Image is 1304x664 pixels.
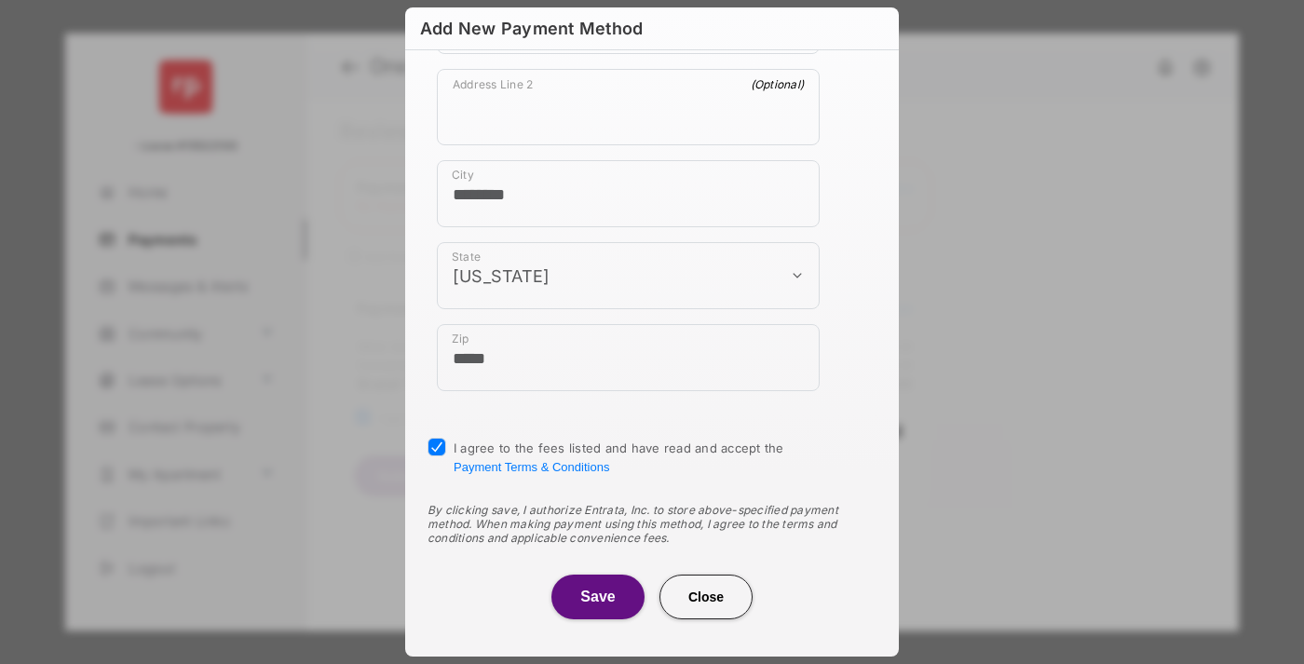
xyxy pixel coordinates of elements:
button: Save [551,575,645,619]
div: By clicking save, I authorize Entrata, Inc. to store above-specified payment method. When making ... [428,503,876,545]
div: payment_method_screening[postal_addresses][locality] [437,160,820,227]
span: I agree to the fees listed and have read and accept the [454,440,784,474]
div: payment_method_screening[postal_addresses][postalCode] [437,324,820,391]
button: I agree to the fees listed and have read and accept the [454,460,609,474]
div: payment_method_screening[postal_addresses][administrativeArea] [437,242,820,309]
div: Add New Payment Method [420,19,643,38]
div: payment_method_screening[postal_addresses][addressLine2] [437,69,820,145]
button: Close [659,575,753,619]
